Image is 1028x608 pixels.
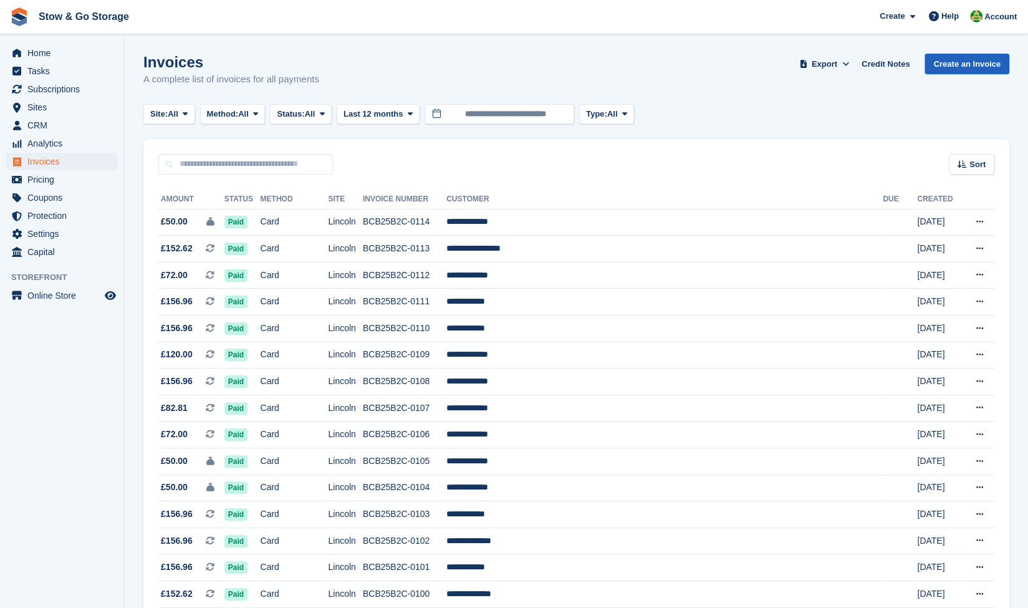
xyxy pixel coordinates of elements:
a: Create an Invoice [925,54,1009,74]
td: [DATE] [917,316,961,342]
button: Method: All [200,104,266,125]
span: £50.00 [161,481,188,494]
span: Paid [224,243,247,255]
td: [DATE] [917,395,961,422]
td: Lincoln [328,209,362,236]
span: Capital [27,243,102,261]
td: [DATE] [917,209,961,236]
td: Lincoln [328,475,362,501]
td: [DATE] [917,501,961,528]
span: Status: [277,108,304,120]
span: £152.62 [161,242,193,255]
td: BCB25B2C-0108 [363,369,446,395]
span: CRM [27,117,102,134]
span: £50.00 [161,455,188,468]
td: [DATE] [917,236,961,263]
td: [DATE] [917,475,961,501]
td: Lincoln [328,369,362,395]
span: Site: [150,108,168,120]
span: Paid [224,508,247,521]
td: BCB25B2C-0114 [363,209,446,236]
span: All [168,108,178,120]
span: £152.62 [161,587,193,601]
button: Type: All [579,104,634,125]
span: £156.96 [161,508,193,521]
td: Card [260,581,328,608]
span: £156.96 [161,561,193,574]
span: Account [984,11,1017,23]
td: Card [260,289,328,316]
span: Method: [207,108,239,120]
td: [DATE] [917,448,961,475]
span: Paid [224,455,247,468]
td: Lincoln [328,448,362,475]
td: Card [260,209,328,236]
span: Paid [224,428,247,441]
span: £72.00 [161,269,188,282]
span: Invoices [27,153,102,170]
td: BCB25B2C-0104 [363,475,446,501]
td: Card [260,369,328,395]
th: Method [260,190,328,210]
span: Paid [224,402,247,415]
th: Invoice Number [363,190,446,210]
td: Card [260,342,328,369]
a: menu [6,153,118,170]
td: Lincoln [328,316,362,342]
span: £156.96 [161,534,193,548]
td: Lincoln [328,554,362,581]
td: BCB25B2C-0107 [363,395,446,422]
span: £156.96 [161,322,193,335]
span: Tasks [27,62,102,80]
span: Paid [224,535,247,548]
span: Last 12 months [343,108,403,120]
td: BCB25B2C-0105 [363,448,446,475]
a: menu [6,189,118,206]
td: [DATE] [917,369,961,395]
span: All [238,108,249,120]
td: BCB25B2C-0109 [363,342,446,369]
span: Settings [27,225,102,243]
span: Home [27,44,102,62]
span: £156.96 [161,295,193,308]
td: BCB25B2C-0111 [363,289,446,316]
td: Lincoln [328,528,362,554]
td: Card [260,236,328,263]
span: Paid [224,481,247,494]
td: Card [260,554,328,581]
td: Lincoln [328,501,362,528]
td: Lincoln [328,581,362,608]
a: Stow & Go Storage [34,6,134,27]
td: [DATE] [917,528,961,554]
a: menu [6,44,118,62]
span: £120.00 [161,348,193,361]
td: BCB25B2C-0101 [363,554,446,581]
span: Pricing [27,171,102,188]
span: Online Store [27,287,102,304]
span: £72.00 [161,428,188,441]
a: menu [6,207,118,224]
td: [DATE] [917,581,961,608]
span: Subscriptions [27,80,102,98]
span: Paid [224,216,247,228]
a: menu [6,117,118,134]
td: Card [260,501,328,528]
span: Paid [224,588,247,601]
span: Export [812,58,837,70]
td: Card [260,316,328,342]
span: Coupons [27,189,102,206]
span: Create [880,10,905,22]
span: Paid [224,349,247,361]
td: BCB25B2C-0106 [363,422,446,448]
a: menu [6,99,118,116]
a: Credit Notes [857,54,915,74]
td: [DATE] [917,342,961,369]
img: Alex Taylor [970,10,982,22]
a: menu [6,287,118,304]
th: Amount [158,190,224,210]
a: menu [6,80,118,98]
th: Due [883,190,917,210]
h1: Invoices [143,54,319,70]
span: Sites [27,99,102,116]
a: menu [6,135,118,152]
